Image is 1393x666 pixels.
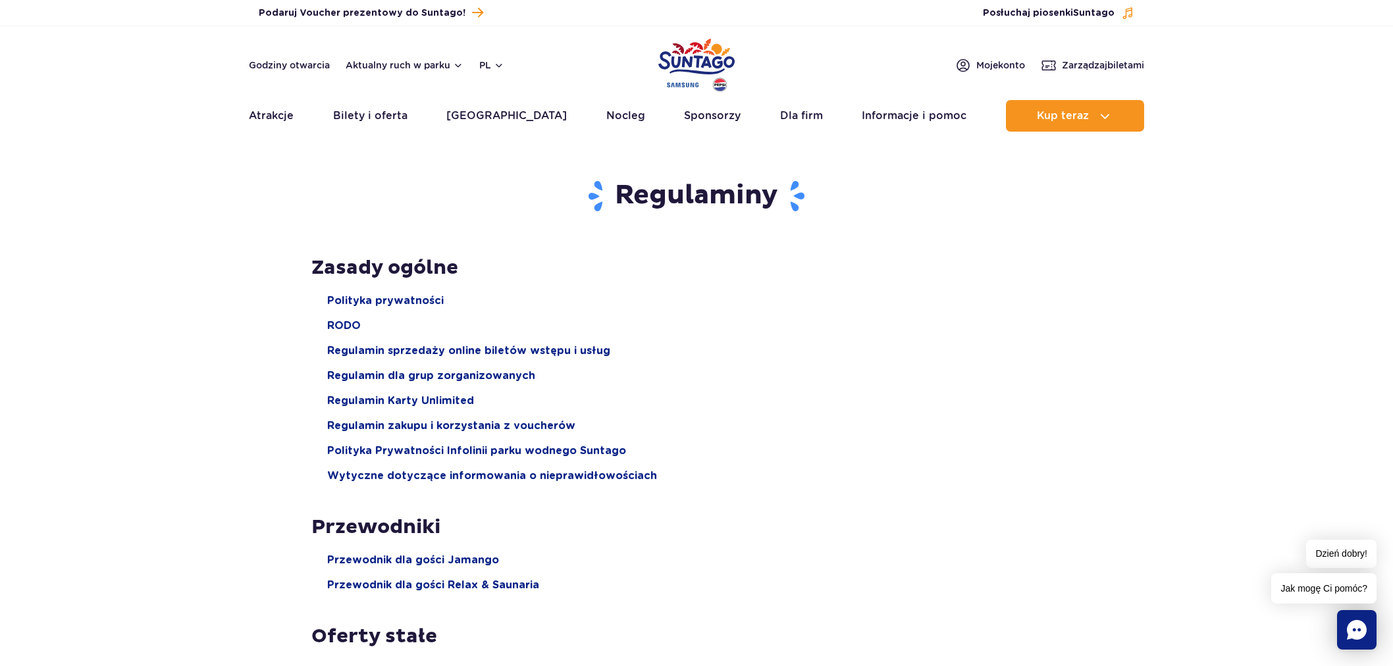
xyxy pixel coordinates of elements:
[684,100,741,132] a: Sponsorzy
[333,100,407,132] a: Bilety i oferta
[311,515,1082,540] h2: Przewodniki
[327,319,361,333] a: RODO
[346,60,463,70] button: Aktualny ruch w parku
[259,4,483,22] a: Podaruj Voucher prezentowy do Suntago!
[327,294,444,308] a: Polityka prywatności
[780,100,823,132] a: Dla firm
[1037,110,1089,122] span: Kup teraz
[658,33,735,93] a: Park of Poland
[1271,573,1377,603] span: Jak mogę Ci pomóc?
[1006,100,1144,132] button: Kup teraz
[1306,540,1377,568] span: Dzień dobry!
[446,100,567,132] a: [GEOGRAPHIC_DATA]
[1073,9,1115,18] span: Suntago
[327,369,535,383] a: Regulamin dla grup zorganizowanych
[327,394,474,408] a: Regulamin Karty Unlimited
[1062,59,1144,72] span: Zarządzaj biletami
[955,57,1025,73] a: Mojekonto
[1041,57,1144,73] a: Zarządzajbiletami
[327,469,657,483] a: Wytyczne dotyczące informowania o nieprawidłowościach
[311,179,1082,213] h1: Regulaminy
[606,100,645,132] a: Nocleg
[311,255,1082,280] h2: Zasady ogólne
[1337,610,1377,650] div: Chat
[249,59,330,72] a: Godziny otwarcia
[249,100,294,132] a: Atrakcje
[862,100,966,132] a: Informacje i pomoc
[976,59,1025,72] span: Moje konto
[259,7,465,20] span: Podaruj Voucher prezentowy do Suntago!
[327,444,626,458] a: Polityka Prywatności Infolinii parku wodnego Suntago
[983,7,1115,20] span: Posłuchaj piosenki
[327,419,575,433] a: Regulamin zakupu i korzystania z voucherów
[983,7,1134,20] button: Posłuchaj piosenkiSuntago
[327,578,539,592] a: Przewodnik dla gości Relax & Saunaria
[311,624,1082,649] h2: Oferty stałe
[327,553,499,567] a: Przewodnik dla gości Jamango
[327,344,610,358] a: Regulamin sprzedaży online biletów wstępu i usług
[479,59,504,72] button: pl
